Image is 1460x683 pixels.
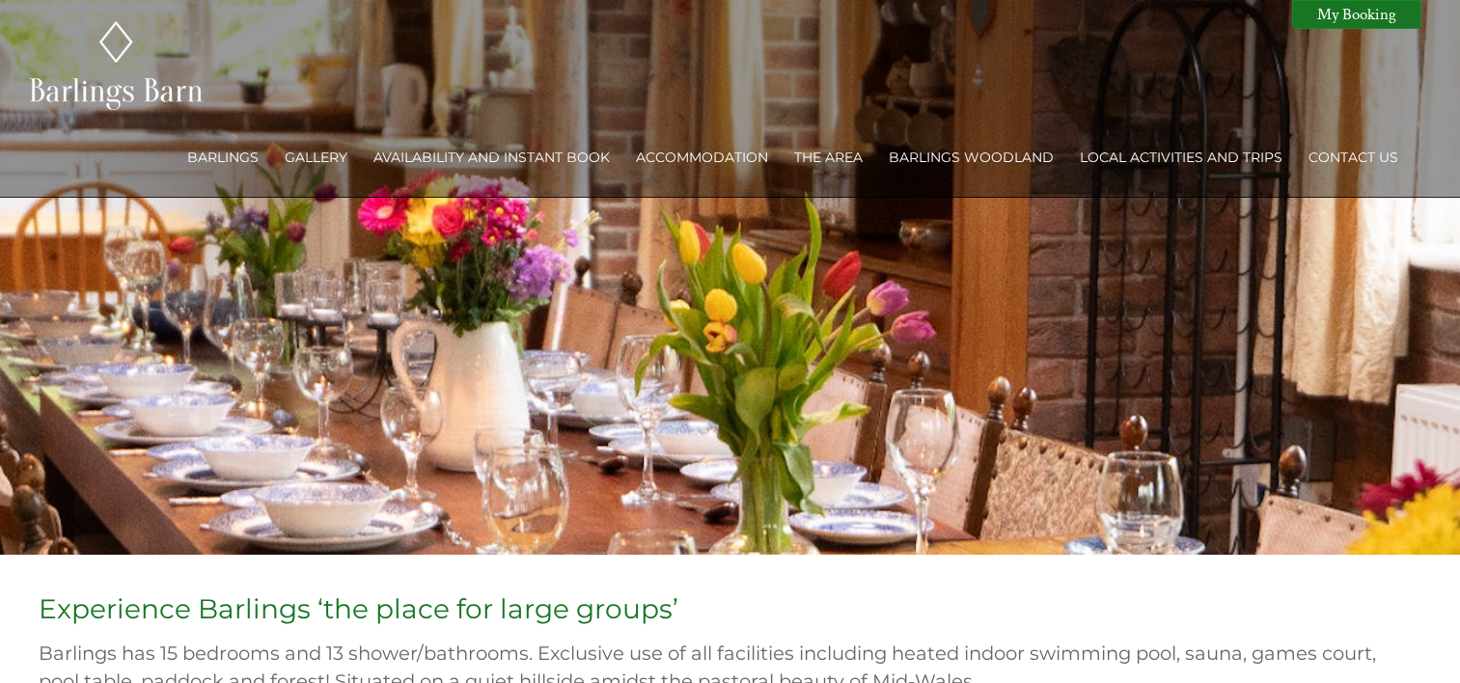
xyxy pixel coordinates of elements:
[1308,149,1398,166] a: Contact Us
[1080,149,1282,166] a: Local activities and trips
[27,18,206,113] img: Barlings Barn
[39,592,1398,625] h1: Experience Barlings ‘the place for large groups’
[187,149,259,166] a: Barlings
[889,149,1054,166] a: Barlings Woodland
[636,149,768,166] a: Accommodation
[794,149,863,166] a: The Area
[285,149,347,166] a: Gallery
[373,149,610,166] a: Availability and Instant Book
